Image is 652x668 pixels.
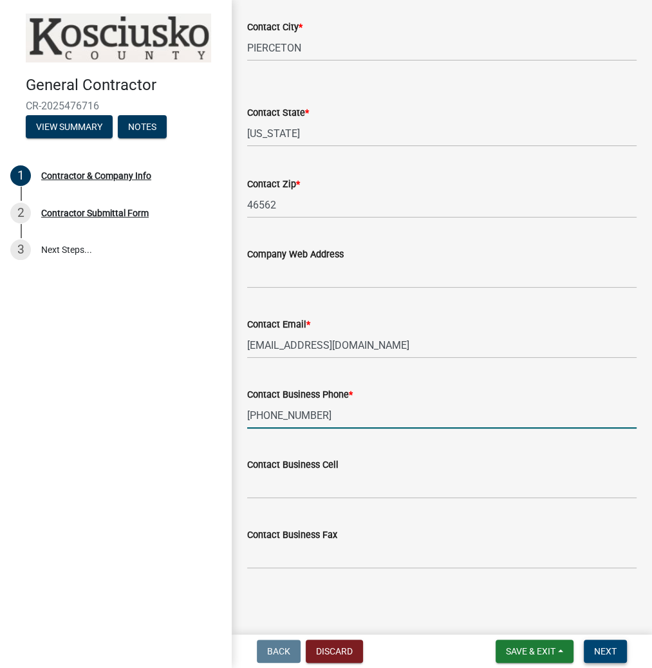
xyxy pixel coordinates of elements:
[26,76,221,95] h4: General Contractor
[247,23,303,32] label: Contact City
[10,239,31,260] div: 3
[584,640,627,663] button: Next
[26,100,206,112] span: CR-2025476716
[247,180,300,189] label: Contact Zip
[118,122,167,133] wm-modal-confirm: Notes
[506,646,555,656] span: Save & Exit
[247,320,310,329] label: Contact Email
[247,391,353,400] label: Contact Business Phone
[496,640,573,663] button: Save & Exit
[594,646,617,656] span: Next
[247,461,339,470] label: Contact Business Cell
[247,109,309,118] label: Contact State
[26,115,113,138] button: View Summary
[10,203,31,223] div: 2
[257,640,301,663] button: Back
[267,646,290,656] span: Back
[26,122,113,133] wm-modal-confirm: Summary
[41,209,149,218] div: Contractor Submittal Form
[118,115,167,138] button: Notes
[306,640,363,663] button: Discard
[10,165,31,186] div: 1
[247,250,344,259] label: Company Web Address
[26,14,211,62] img: Kosciusko County, Indiana
[41,171,151,180] div: Contractor & Company Info
[247,531,337,540] label: Contact Business Fax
